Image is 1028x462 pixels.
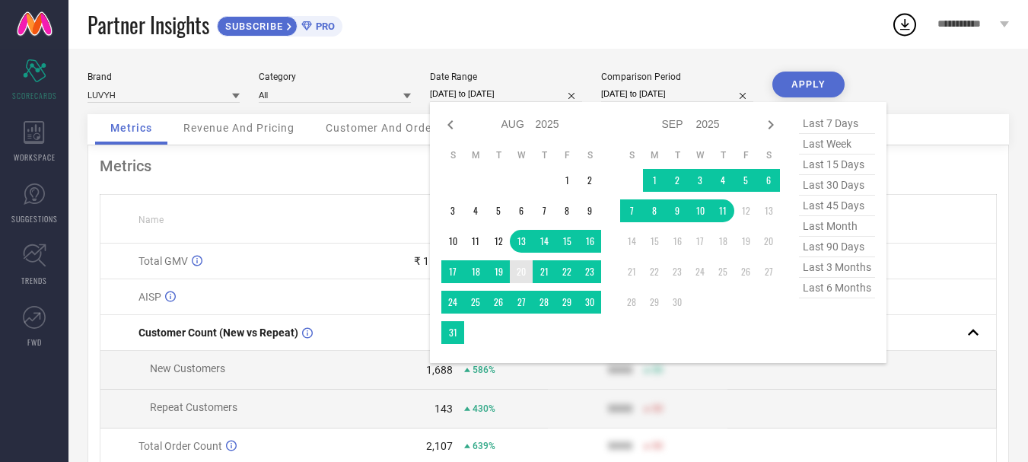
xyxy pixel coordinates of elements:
td: Fri Aug 22 2025 [555,260,578,283]
td: Sun Sep 21 2025 [620,260,643,283]
div: Category [259,72,411,82]
td: Mon Sep 29 2025 [643,291,666,314]
td: Tue Sep 02 2025 [666,169,689,192]
span: last 15 days [799,155,875,175]
span: Name [138,215,164,225]
span: Customer And Orders [326,122,442,134]
th: Thursday [711,149,734,161]
th: Monday [643,149,666,161]
th: Wednesday [689,149,711,161]
td: Sat Aug 30 2025 [578,291,601,314]
div: Metrics [100,157,997,175]
span: SCORECARDS [12,90,57,101]
span: AISP [138,291,161,303]
td: Sun Aug 10 2025 [441,230,464,253]
span: 586% [473,365,495,375]
td: Mon Sep 22 2025 [643,260,666,283]
div: Previous month [441,116,460,134]
td: Thu Aug 28 2025 [533,291,555,314]
th: Monday [464,149,487,161]
td: Wed Sep 03 2025 [689,169,711,192]
th: Friday [734,149,757,161]
td: Wed Aug 13 2025 [510,230,533,253]
td: Fri Aug 29 2025 [555,291,578,314]
td: Tue Aug 26 2025 [487,291,510,314]
div: Next month [762,116,780,134]
td: Mon Aug 25 2025 [464,291,487,314]
th: Saturday [757,149,780,161]
td: Sun Aug 17 2025 [441,260,464,283]
td: Sun Aug 24 2025 [441,291,464,314]
th: Sunday [441,149,464,161]
span: SUBSCRIBE [218,21,287,32]
td: Sun Sep 14 2025 [620,230,643,253]
span: Total GMV [138,255,188,267]
span: last 3 months [799,257,875,278]
td: Wed Sep 24 2025 [689,260,711,283]
span: Customer Count (New vs Repeat) [138,327,298,339]
td: Mon Aug 11 2025 [464,230,487,253]
td: Thu Sep 04 2025 [711,169,734,192]
td: Mon Aug 04 2025 [464,199,487,222]
span: New Customers [150,362,225,374]
span: 50 [652,403,663,414]
td: Tue Sep 23 2025 [666,260,689,283]
td: Fri Sep 12 2025 [734,199,757,222]
div: 9999 [608,364,632,376]
th: Tuesday [666,149,689,161]
span: 639% [473,441,495,451]
td: Mon Aug 18 2025 [464,260,487,283]
td: Wed Aug 27 2025 [510,291,533,314]
span: WORKSPACE [14,151,56,163]
td: Sat Sep 13 2025 [757,199,780,222]
td: Tue Aug 05 2025 [487,199,510,222]
button: APPLY [772,72,845,97]
span: Revenue And Pricing [183,122,294,134]
td: Fri Aug 08 2025 [555,199,578,222]
td: Sat Aug 16 2025 [578,230,601,253]
td: Thu Aug 21 2025 [533,260,555,283]
th: Saturday [578,149,601,161]
span: Partner Insights [88,9,209,40]
td: Mon Sep 15 2025 [643,230,666,253]
td: Thu Aug 07 2025 [533,199,555,222]
div: 9999 [608,440,632,452]
div: 143 [434,403,453,415]
div: Date Range [430,72,582,82]
td: Sat Aug 23 2025 [578,260,601,283]
span: last 30 days [799,175,875,196]
div: Brand [88,72,240,82]
td: Thu Sep 25 2025 [711,260,734,283]
td: Tue Sep 09 2025 [666,199,689,222]
span: last 6 months [799,278,875,298]
td: Sun Sep 07 2025 [620,199,643,222]
input: Select date range [430,86,582,102]
span: Repeat Customers [150,401,237,413]
th: Wednesday [510,149,533,161]
span: 430% [473,403,495,414]
td: Wed Aug 20 2025 [510,260,533,283]
td: Sat Sep 27 2025 [757,260,780,283]
div: Open download list [891,11,918,38]
td: Sun Aug 03 2025 [441,199,464,222]
th: Friday [555,149,578,161]
div: 9999 [608,403,632,415]
span: last month [799,216,875,237]
td: Fri Sep 05 2025 [734,169,757,192]
td: Fri Aug 15 2025 [555,230,578,253]
td: Tue Sep 16 2025 [666,230,689,253]
th: Sunday [620,149,643,161]
td: Mon Sep 08 2025 [643,199,666,222]
td: Thu Sep 18 2025 [711,230,734,253]
td: Tue Aug 12 2025 [487,230,510,253]
td: Fri Sep 19 2025 [734,230,757,253]
span: 50 [652,365,663,375]
td: Sat Aug 09 2025 [578,199,601,222]
div: Comparison Period [601,72,753,82]
td: Fri Aug 01 2025 [555,169,578,192]
td: Sat Aug 02 2025 [578,169,601,192]
td: Wed Sep 17 2025 [689,230,711,253]
th: Tuesday [487,149,510,161]
input: Select comparison period [601,86,753,102]
td: Wed Aug 06 2025 [510,199,533,222]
